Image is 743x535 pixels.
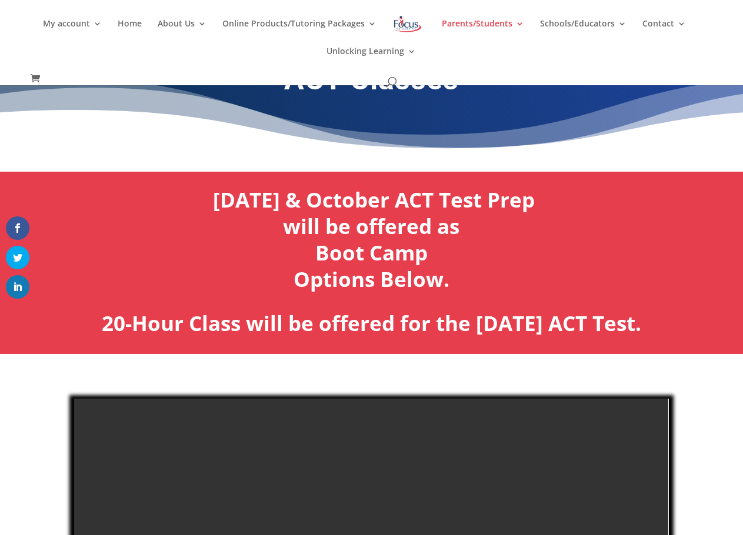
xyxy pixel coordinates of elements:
[315,239,428,266] a: Boot Camp
[326,47,416,75] a: Unlocking Learning
[158,19,206,47] a: About Us
[43,19,102,47] a: My account
[540,19,627,47] a: Schools/Educators
[213,186,535,213] a: [DATE] & October ACT Test Prep
[283,212,459,240] a: will be offered as
[102,309,641,337] b: 20-Hour Class will be offered for the [DATE] ACT Test.
[442,19,524,47] a: Parents/Students
[222,19,377,47] a: Online Products/Tutoring Packages
[642,19,686,47] a: Contact
[392,14,423,35] img: Focus on Learning
[118,19,142,47] a: Home
[294,265,449,293] a: Options Below.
